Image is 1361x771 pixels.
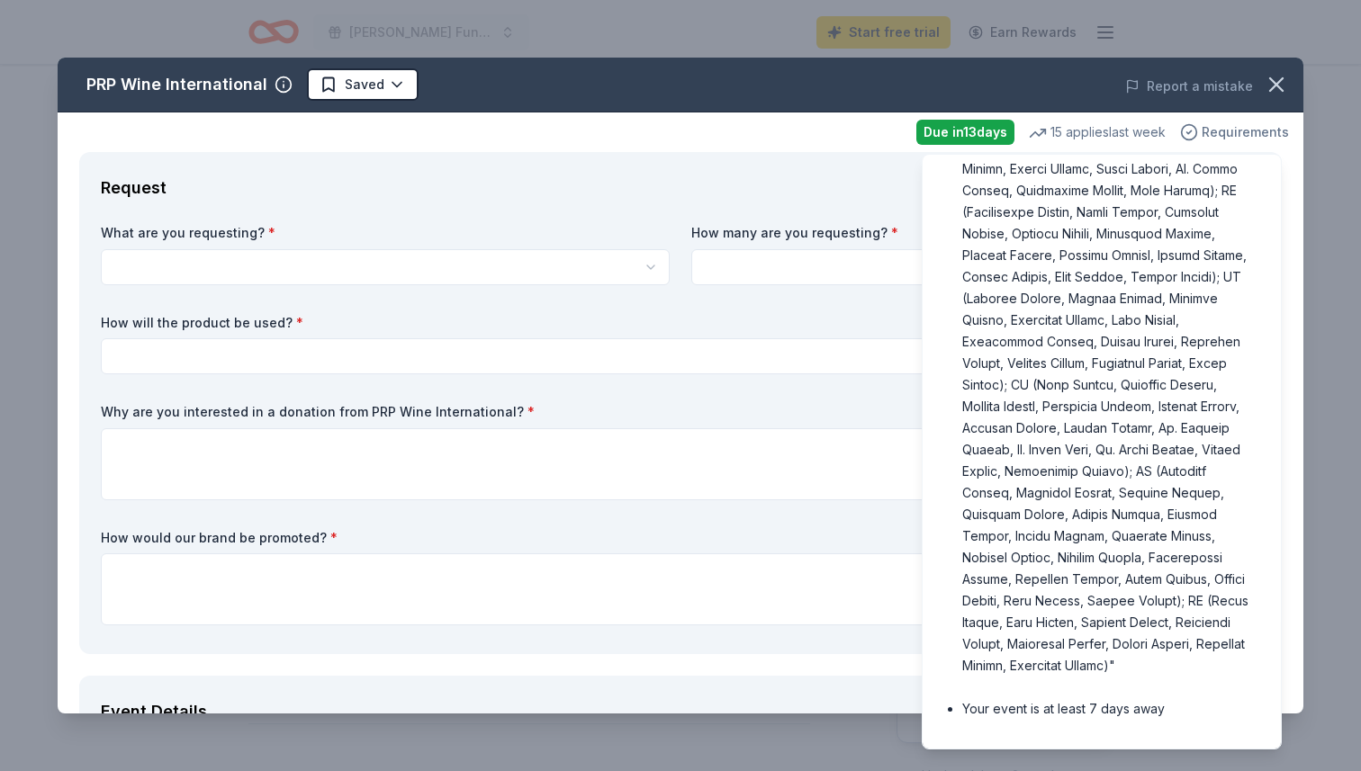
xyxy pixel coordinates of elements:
[101,174,1260,202] div: Request
[1029,121,1166,143] div: 15 applies last week
[101,403,1260,421] label: Why are you interested in a donation from PRP Wine International?
[345,74,384,95] span: Saved
[101,224,670,242] label: What are you requesting?
[86,70,267,99] div: PRP Wine International
[1125,76,1253,97] button: Report a mistake
[307,68,419,101] button: Saved
[101,529,1260,547] label: How would our brand be promoted?
[1180,121,1289,143] button: Requirements
[101,697,1260,726] div: Event Details
[1202,121,1289,143] span: Requirements
[916,120,1014,145] div: Due in 13 days
[691,224,1260,242] label: How many are you requesting?
[101,314,1260,332] label: How will the product be used?
[962,698,1252,720] li: Your event is at least 7 days away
